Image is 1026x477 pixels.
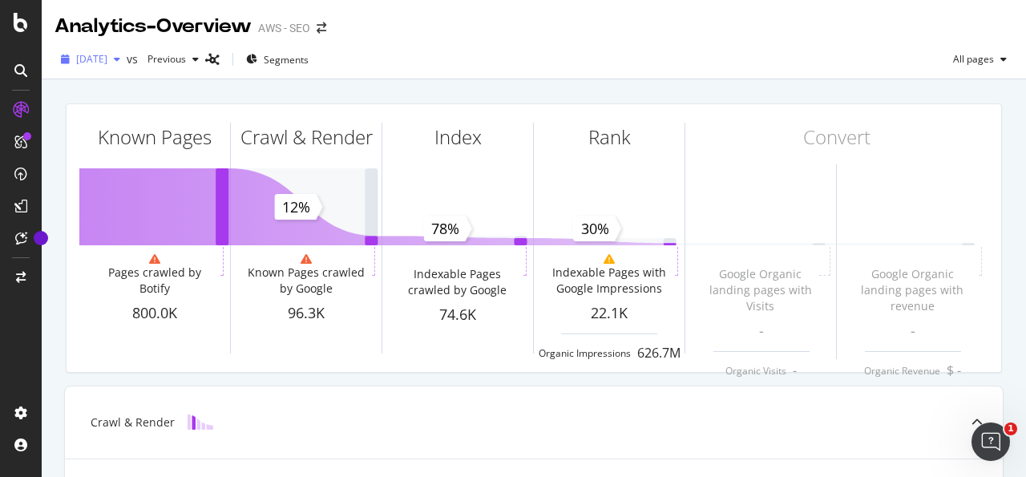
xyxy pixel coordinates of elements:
[76,52,107,66] span: 2025 Aug. 27th
[91,265,217,297] div: Pages crawled by Botify
[637,344,681,362] div: 626.7M
[546,265,672,297] div: Indexable Pages with Google Impressions
[55,46,127,72] button: [DATE]
[534,303,685,324] div: 22.1K
[394,266,520,298] div: Indexable Pages crawled by Google
[947,46,1013,72] button: All pages
[539,346,631,360] div: Organic Impressions
[188,414,213,430] img: block-icon
[240,123,373,151] div: Crawl & Render
[947,52,994,66] span: All pages
[231,303,382,324] div: 96.3K
[141,46,205,72] button: Previous
[91,414,175,431] div: Crawl & Render
[264,53,309,67] span: Segments
[317,22,326,34] div: arrow-right-arrow-left
[127,51,141,67] span: vs
[382,305,533,325] div: 74.6K
[240,46,315,72] button: Segments
[971,422,1010,461] iframe: Intercom live chat
[434,123,482,151] div: Index
[588,123,631,151] div: Rank
[243,265,369,297] div: Known Pages crawled by Google
[98,123,212,151] div: Known Pages
[55,13,252,40] div: Analytics - Overview
[141,52,186,66] span: Previous
[79,303,230,324] div: 800.0K
[1004,422,1017,435] span: 1
[34,231,48,245] div: Tooltip anchor
[258,20,310,36] div: AWS - SEO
